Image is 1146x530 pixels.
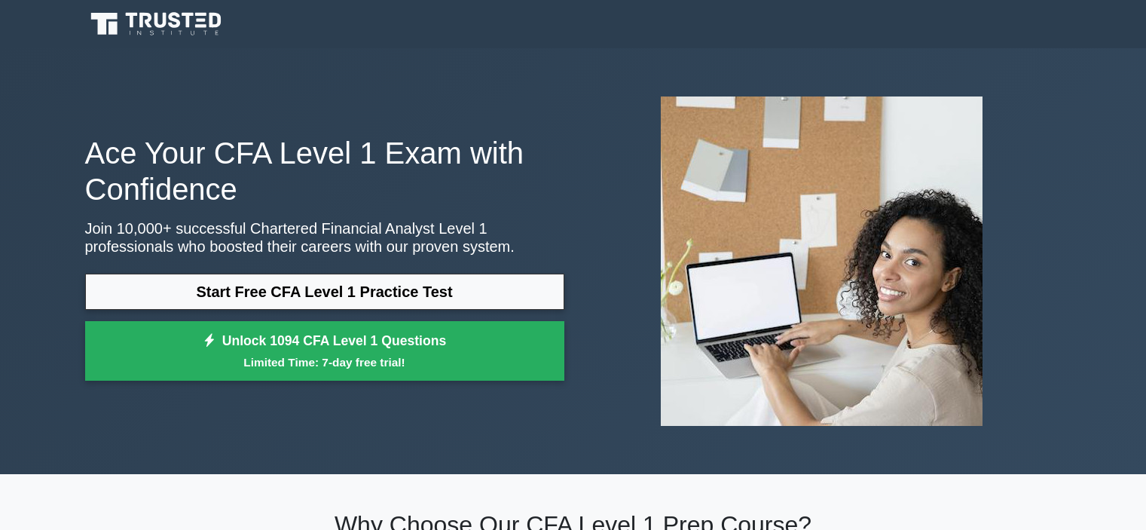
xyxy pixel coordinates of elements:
[85,321,564,381] a: Unlock 1094 CFA Level 1 QuestionsLimited Time: 7-day free trial!
[85,219,564,256] p: Join 10,000+ successful Chartered Financial Analyst Level 1 professionals who boosted their caree...
[85,135,564,207] h1: Ace Your CFA Level 1 Exam with Confidence
[85,274,564,310] a: Start Free CFA Level 1 Practice Test
[104,354,545,371] small: Limited Time: 7-day free trial!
